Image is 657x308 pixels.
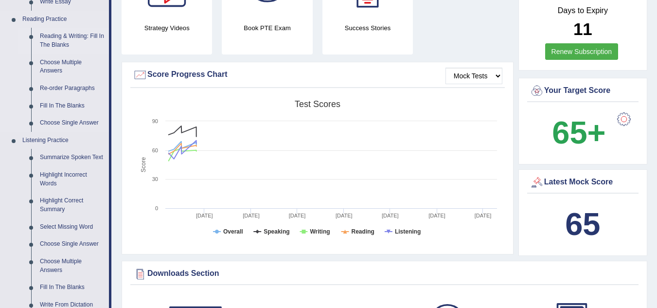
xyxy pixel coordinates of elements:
[264,228,289,235] tspan: Speaking
[289,213,306,218] tspan: [DATE]
[382,213,399,218] tspan: [DATE]
[530,6,636,15] h4: Days to Expiry
[122,23,212,33] h4: Strategy Videos
[530,84,636,98] div: Your Target Score
[223,228,243,235] tspan: Overall
[36,97,109,115] a: Fill In The Blanks
[36,149,109,166] a: Summarize Spoken Text
[310,228,330,235] tspan: Writing
[322,23,413,33] h4: Success Stories
[545,43,619,60] a: Renew Subscription
[36,166,109,192] a: Highlight Incorrect Words
[18,132,109,149] a: Listening Practice
[18,11,109,28] a: Reading Practice
[475,213,492,218] tspan: [DATE]
[395,228,421,235] tspan: Listening
[152,176,158,182] text: 30
[36,28,109,54] a: Reading & Writing: Fill In The Blanks
[565,206,600,242] b: 65
[36,253,109,279] a: Choose Multiple Answers
[352,228,374,235] tspan: Reading
[36,80,109,97] a: Re-order Paragraphs
[133,68,502,82] div: Score Progress Chart
[243,213,260,218] tspan: [DATE]
[36,279,109,296] a: Fill In The Blanks
[336,213,353,218] tspan: [DATE]
[295,99,340,109] tspan: Test scores
[36,114,109,132] a: Choose Single Answer
[140,157,147,173] tspan: Score
[155,205,158,211] text: 0
[36,54,109,80] a: Choose Multiple Answers
[152,118,158,124] text: 90
[152,147,158,153] text: 60
[222,23,312,33] h4: Book PTE Exam
[36,192,109,218] a: Highlight Correct Summary
[552,115,605,150] b: 65+
[530,175,636,190] div: Latest Mock Score
[573,19,592,38] b: 11
[36,218,109,236] a: Select Missing Word
[196,213,213,218] tspan: [DATE]
[36,236,109,253] a: Choose Single Answer
[428,213,445,218] tspan: [DATE]
[133,267,636,281] div: Downloads Section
